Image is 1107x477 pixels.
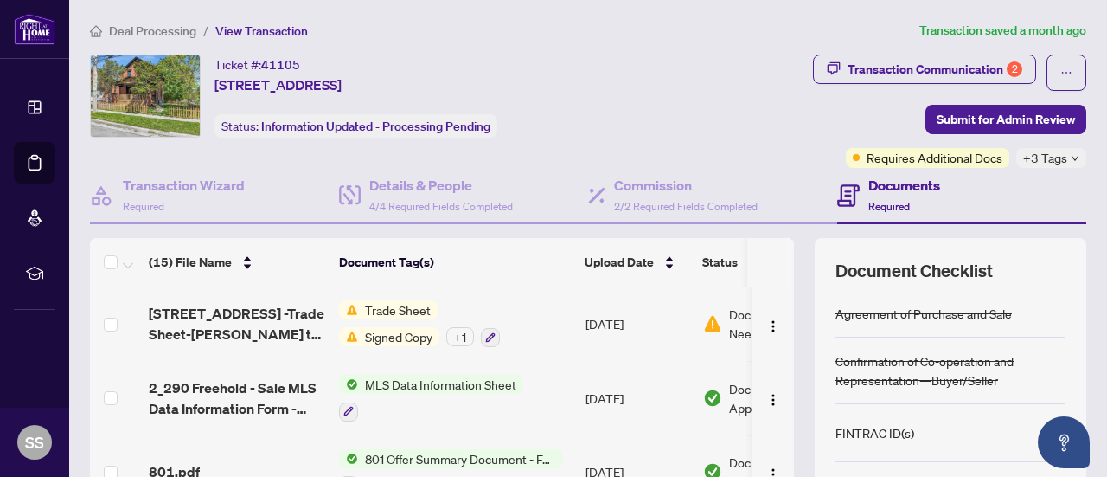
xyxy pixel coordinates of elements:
th: (15) File Name [142,238,332,287]
img: Status Icon [339,327,358,346]
span: home [90,25,102,37]
img: Document Status [703,314,722,333]
span: Required [123,200,164,213]
span: Requires Additional Docs [867,148,1002,167]
span: 801 Offer Summary Document - For use with Agreement of Purchase and Sale [358,449,563,468]
span: SS [25,430,44,454]
span: Document Needs Work [729,305,819,343]
td: [DATE] [579,361,696,435]
th: Status [695,238,842,287]
div: Transaction Communication [848,55,1022,83]
span: +3 Tags [1023,148,1067,168]
h4: Documents [868,175,940,196]
article: Transaction saved a month ago [919,21,1086,41]
span: 2_290 Freehold - Sale MLS Data Information Form - PropTx-[PERSON_NAME] 2 1.pdf [149,377,325,419]
span: (15) File Name [149,253,232,272]
span: [STREET_ADDRESS] [214,74,342,95]
img: Logo [766,393,780,407]
span: Upload Date [585,253,654,272]
button: Logo [759,384,787,412]
span: Document Approved [729,379,836,417]
span: Trade Sheet [358,300,438,319]
img: Status Icon [339,375,358,394]
div: Ticket #: [214,55,300,74]
img: IMG-X12184256_1.jpg [91,55,200,137]
img: Document Status [703,389,722,408]
h4: Commission [614,175,758,196]
span: MLS Data Information Sheet [358,375,523,394]
span: 4/4 Required Fields Completed [369,200,513,213]
img: logo [14,13,55,45]
span: Submit for Admin Review [937,106,1075,133]
th: Upload Date [578,238,695,287]
span: Information Updated - Processing Pending [261,119,490,134]
img: Logo [766,319,780,333]
span: down [1071,154,1079,163]
span: 41105 [261,57,300,73]
h4: Details & People [369,175,513,196]
button: Transaction Communication2 [813,55,1036,84]
img: Status Icon [339,300,358,319]
button: Open asap [1038,416,1090,468]
div: Agreement of Purchase and Sale [835,304,1012,323]
div: + 1 [446,327,474,346]
span: Document Checklist [835,259,993,283]
button: Submit for Admin Review [925,105,1086,134]
div: Status: [214,114,497,138]
h4: Transaction Wizard [123,175,245,196]
span: Deal Processing [109,23,196,39]
span: [STREET_ADDRESS] -Trade Sheet-[PERSON_NAME] to Review 1.pdf [149,303,325,345]
td: [DATE] [579,287,696,361]
img: Status Icon [339,449,358,468]
span: Signed Copy [358,327,439,346]
li: / [203,21,208,41]
button: Status IconTrade SheetStatus IconSigned Copy+1 [339,300,500,347]
button: Logo [759,310,787,338]
span: Status [702,253,738,272]
div: Confirmation of Co-operation and Representation—Buyer/Seller [835,351,1065,390]
th: Document Tag(s) [332,238,578,287]
span: Required [868,200,910,213]
span: ellipsis [1060,67,1072,79]
span: View Transaction [215,23,308,39]
span: 2/2 Required Fields Completed [614,200,758,213]
div: 2 [1007,61,1022,77]
button: Status IconMLS Data Information Sheet [339,375,523,422]
div: FINTRAC ID(s) [835,423,914,442]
